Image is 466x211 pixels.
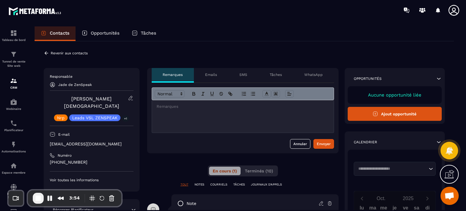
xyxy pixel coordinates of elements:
button: Terminés (10) [241,167,277,175]
img: automations [10,98,17,106]
p: CRM [2,86,26,89]
button: Envoyer [313,139,334,149]
img: social-network [10,183,17,191]
p: Tunnel de vente Site web [2,60,26,68]
p: Opportunités [91,30,120,36]
button: Annuler [290,139,310,149]
p: Remarques [163,72,183,77]
p: WhatsApp [304,72,323,77]
div: Envoyer [317,141,331,147]
p: Tâches [141,30,156,36]
img: formation [10,77,17,84]
p: JOURNAUX D'APPELS [251,182,282,187]
p: TOUT [181,182,188,187]
p: Leads VSL ZENSPEAK [72,116,117,120]
p: Responsable [50,74,133,79]
p: Espace membre [2,171,26,174]
a: schedulerschedulerPlanificateur [2,115,26,136]
p: COURRIELS [210,182,227,187]
p: Nrp [57,116,65,120]
p: [PHONE_NUMBER] [50,159,133,165]
p: NOTES [194,182,204,187]
a: formationformationCRM [2,73,26,94]
a: Opportunités [76,26,126,41]
img: automations [10,162,17,169]
p: Webinaire [2,107,26,111]
a: social-networksocial-networkRéseaux Sociaux [2,179,26,203]
p: E-mail [58,132,70,137]
p: Automatisations [2,150,26,153]
p: TÂCHES [233,182,245,187]
a: automationsautomationsWebinaire [2,94,26,115]
p: Emails [205,72,217,77]
div: Ouvrir le chat [441,187,459,205]
span: Terminés (10) [245,168,273,173]
p: Revenir aux contacts [51,51,88,55]
p: Contacts [50,30,69,36]
a: automationsautomationsAutomatisations [2,136,26,158]
a: automationsautomationsEspace membre [2,158,26,179]
div: Search for option [354,162,436,176]
a: formationformationTunnel de vente Site web [2,46,26,73]
p: Planificateur [2,128,26,132]
p: Tableau de bord [2,38,26,42]
img: formation [10,51,17,58]
img: automations [10,141,17,148]
span: En cours (1) [213,168,237,173]
p: Tâches [270,72,282,77]
button: Ajout opportunité [348,107,442,121]
p: Opportunités [354,76,382,81]
p: Voir toutes les informations [50,178,133,182]
p: Aucune opportunité liée [354,92,436,98]
p: [EMAIL_ADDRESS][DOMAIN_NAME] [50,141,133,147]
a: [PERSON_NAME][DEMOGRAPHIC_DATA] [64,96,119,109]
a: Tâches [126,26,162,41]
img: scheduler [10,120,17,127]
p: Jade de ZenSpeak [58,83,92,87]
p: Numéro [58,153,72,158]
p: Réseaux Sociaux [2,192,26,199]
p: SMS [239,72,247,77]
p: note [187,201,196,206]
a: formationformationTableau de bord [2,25,26,46]
img: logo [8,5,63,17]
input: Search for option [356,166,427,172]
p: +1 [122,115,129,122]
button: En cours (1) [209,167,241,175]
a: Contacts [35,26,76,41]
img: formation [10,29,17,37]
p: Calendrier [354,140,377,145]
